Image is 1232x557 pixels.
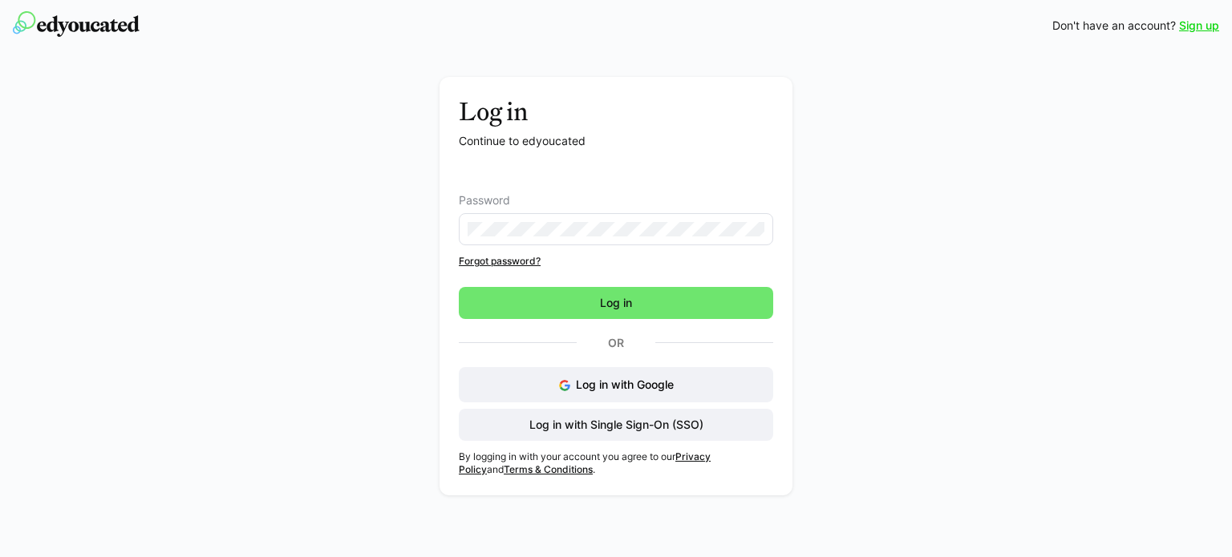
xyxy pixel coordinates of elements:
[504,463,593,475] a: Terms & Conditions
[577,332,655,354] p: Or
[459,194,510,207] span: Password
[459,409,773,441] button: Log in with Single Sign-On (SSO)
[576,377,674,391] span: Log in with Google
[598,295,634,311] span: Log in
[527,417,706,433] span: Log in with Single Sign-On (SSO)
[13,11,140,37] img: edyoucated
[1052,18,1176,34] span: Don't have an account?
[459,450,773,476] p: By logging in with your account you agree to our and .
[459,287,773,319] button: Log in
[459,96,773,127] h3: Log in
[1179,18,1219,34] a: Sign up
[459,367,773,402] button: Log in with Google
[459,255,773,268] a: Forgot password?
[459,450,711,475] a: Privacy Policy
[459,133,773,149] p: Continue to edyoucated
